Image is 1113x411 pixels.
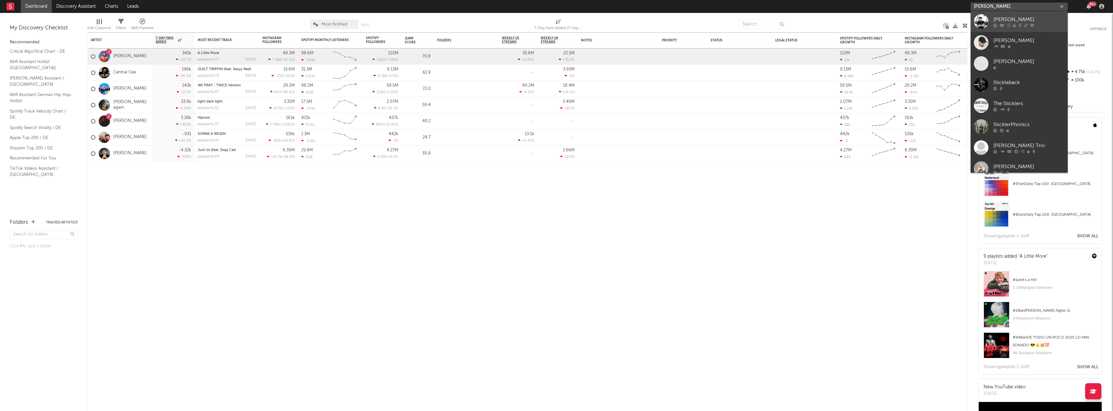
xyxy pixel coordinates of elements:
[273,139,281,143] span: -814
[245,139,256,142] div: [DATE]
[649,37,656,44] button: Filter by Notes
[405,85,431,93] div: 72.0
[971,3,1068,11] input: Search for artists
[245,58,256,61] div: [DATE]
[373,74,398,78] div: ( )
[563,67,575,71] div: 3.93M
[905,51,917,55] div: 49.3M
[301,155,313,159] div: 153k
[971,11,1068,32] a: [PERSON_NAME]
[840,139,848,143] div: -3
[387,83,398,88] div: 59.5M
[984,233,1029,240] div: Showing playlist s 1- 3 of 4
[528,37,534,43] button: Filter by Weekly US Streams
[10,243,78,250] div: Click to add a folder.
[971,116,1068,137] a: SticklerPhonics
[840,106,853,111] div: 1.24k
[10,219,28,226] div: Folders
[568,37,575,43] button: Filter by Weekly UK Streams
[1077,234,1098,238] button: Show All
[385,91,397,94] span: +2.95 %
[10,134,71,141] a: Apple Top 200 / DE
[276,74,283,78] span: -710
[181,100,191,104] div: 33.8k
[301,83,313,88] div: 98.2M
[387,155,397,159] span: -15.1 %
[198,68,256,71] div: GUILT TRIPPIN (feat. Sexyy Red)
[198,51,256,55] div: A Little More
[711,38,753,42] div: Status
[905,155,919,159] div: -1.53k
[116,16,126,35] div: Filters
[198,148,236,152] a: Just Us (feat. Doja Cat)
[522,83,534,88] div: 40.2M
[581,38,646,42] div: Notes
[262,36,285,44] div: Instagram Followers
[905,67,916,71] div: 15.6M
[280,123,294,126] span: +1.05k %
[840,51,850,55] div: 122M
[271,74,295,78] div: ( )
[131,16,154,35] div: A&R Pipeline
[301,106,315,111] div: -279k
[301,123,314,127] div: 72.4k
[267,155,295,159] div: ( )
[378,107,385,110] span: 8.3k
[366,36,389,44] div: Spotify Followers
[10,230,78,239] input: Search for folders...
[198,116,256,120] div: Hipnoz
[934,81,963,97] svg: Chart title
[185,37,191,43] button: Filter by 7-Day Fans Added
[1019,254,1048,259] a: "A Little More"
[971,158,1068,179] a: [PERSON_NAME]
[198,68,251,71] a: GUILT TRIPPIN (feat. Sexyy Red)
[1013,276,1097,284] div: # 1 on It's a Hit!
[198,132,256,136] div: SONNE & REGEN
[245,155,256,158] div: [DATE]
[984,260,1048,266] div: [DATE]
[198,155,219,158] div: popularity: 69
[869,81,898,97] svg: Chart title
[10,38,78,46] div: Recommended
[113,118,147,124] a: [PERSON_NAME]
[181,116,191,120] div: 3.28k
[1090,26,1107,32] button: Untrack
[993,121,1064,128] div: SticklerPhonics
[993,163,1064,170] div: [PERSON_NAME]
[116,24,126,32] div: Filters
[518,58,534,62] div: +0.49 %
[301,148,313,152] div: 25.8M
[534,24,583,32] div: 7-Day Fans Added (7-Day Fans Added)
[131,24,154,32] div: A&R Pipeline
[840,123,850,127] div: 186
[301,67,312,71] div: 31.3M
[534,16,583,35] div: 7-Day Fans Added (7-Day Fans Added)
[177,90,191,94] div: -23.3 %
[353,37,359,43] button: Filter by Spotify Monthly Listeners
[301,90,314,94] div: 422k
[993,142,1064,149] div: [PERSON_NAME] Trio
[869,49,898,65] svg: Chart title
[113,151,147,156] a: [PERSON_NAME]
[113,86,147,92] a: [PERSON_NAME]
[984,391,1026,397] div: [DATE]
[156,36,176,44] span: 7-Day Fans Added
[389,132,398,136] div: 442k
[176,74,191,78] div: -46.9 %
[1013,284,1097,292] div: 2.29M playlist followers
[840,67,851,71] div: 9.13M
[10,58,71,71] a: A&R Assistant Hotlist ([GEOGRAPHIC_DATA])
[301,51,314,55] div: 98.6M
[1013,334,1097,349] div: # 946 on DE TODO UN POCO 2025 LO MAS SONADO 😎🤙🥳💯
[330,129,359,146] svg: Chart title
[245,90,256,94] div: [DATE]
[87,24,111,32] div: Edit Columns
[176,122,191,126] div: +862 %
[502,36,524,44] span: Weekly US Streams
[301,74,315,78] div: 1.57M
[286,132,295,136] div: 535k
[274,91,281,94] span: 667
[198,123,219,126] div: popularity: 37
[739,19,787,29] input: Search...
[424,37,431,44] button: Filter by Jump Score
